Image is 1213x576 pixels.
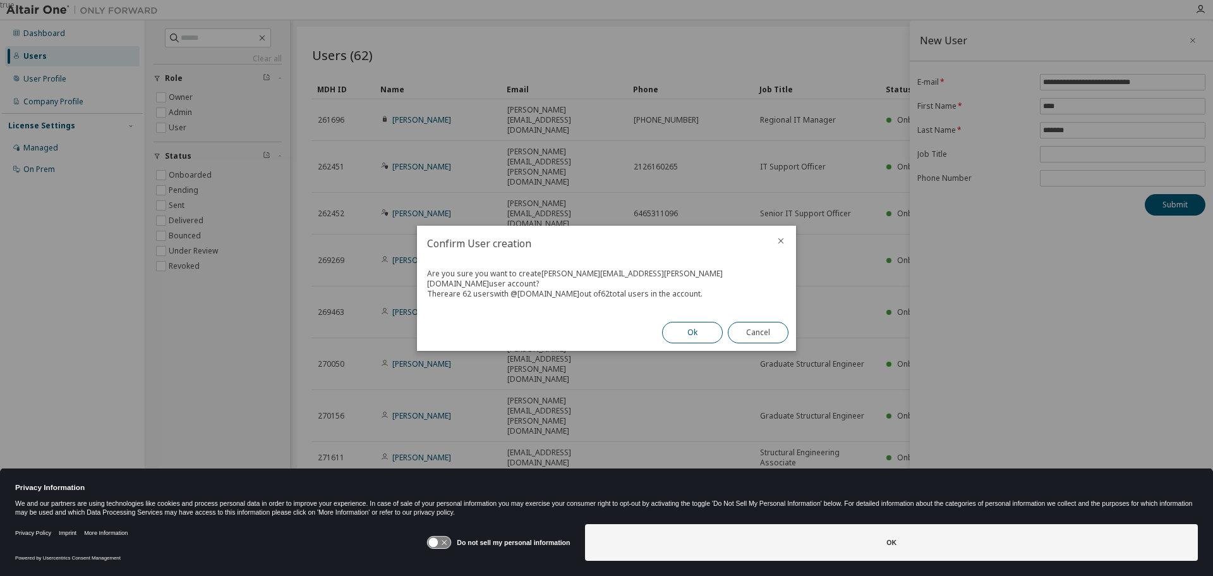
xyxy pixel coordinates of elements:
[427,289,786,299] div: There are 62 users with @ [DOMAIN_NAME] out of 62 total users in the account.
[662,322,723,343] button: Ok
[417,226,766,261] h2: Confirm User creation
[427,269,786,289] div: Are you sure you want to create [PERSON_NAME][EMAIL_ADDRESS][PERSON_NAME][DOMAIN_NAME] user account?
[776,236,786,246] button: close
[728,322,788,343] button: Cancel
